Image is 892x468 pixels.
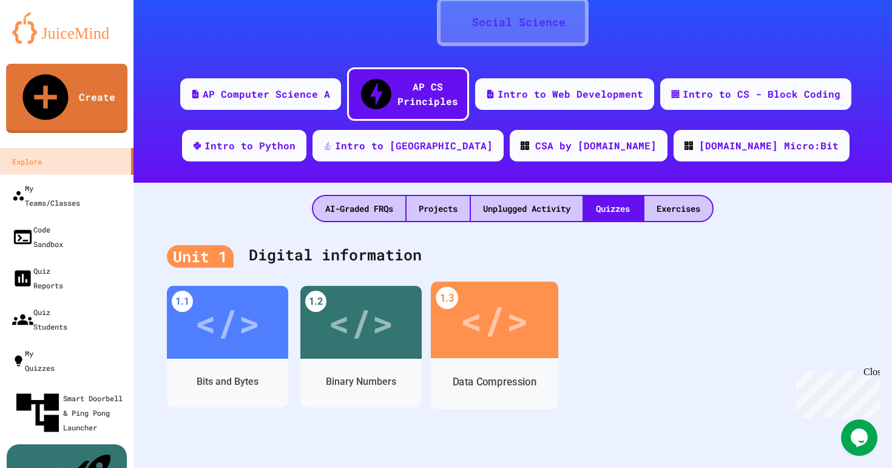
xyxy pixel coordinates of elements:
[12,12,121,44] img: logo-orange.svg
[12,263,63,293] div: Quiz Reports
[407,196,470,221] div: Projects
[791,367,880,418] iframe: chat widget
[498,87,643,101] div: Intro to Web Development
[471,196,583,221] div: Unplugged Activity
[684,141,693,150] img: CODE_logo_RGB.png
[12,222,63,251] div: Code Sandbox
[584,196,642,221] div: Quizzes
[521,141,529,150] img: CODE_logo_RGB.png
[6,64,127,133] a: Create
[12,346,55,375] div: My Quizzes
[305,291,326,312] div: 1.2
[535,138,657,153] div: CSA by [DOMAIN_NAME]
[5,5,84,77] div: Chat with us now!Close
[699,138,839,153] div: [DOMAIN_NAME] Micro:Bit
[197,375,258,389] div: Bits and Bytes
[203,87,330,101] div: AP Computer Science A
[644,196,712,221] div: Exercises
[335,138,493,153] div: Intro to [GEOGRAPHIC_DATA]
[472,14,566,30] div: Social Science
[12,154,42,169] div: Explore
[12,387,129,438] div: Smart Doorbell & Ping Pong Launcher
[397,80,458,109] div: AP CS Principles
[204,138,296,153] div: Intro to Python
[460,291,529,349] div: </>
[167,231,859,280] div: Digital information
[841,419,880,456] iframe: chat widget
[12,181,80,210] div: My Teams/Classes
[195,295,260,350] div: </>
[313,196,405,221] div: AI-Graded FRQs
[436,287,458,310] div: 1.3
[683,87,840,101] div: Intro to CS - Block Coding
[167,245,234,268] div: Unit 1
[172,291,193,312] div: 1.1
[453,375,537,390] div: Data Compression
[12,305,67,334] div: Quiz Students
[328,295,394,350] div: </>
[326,375,396,389] div: Binary Numbers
